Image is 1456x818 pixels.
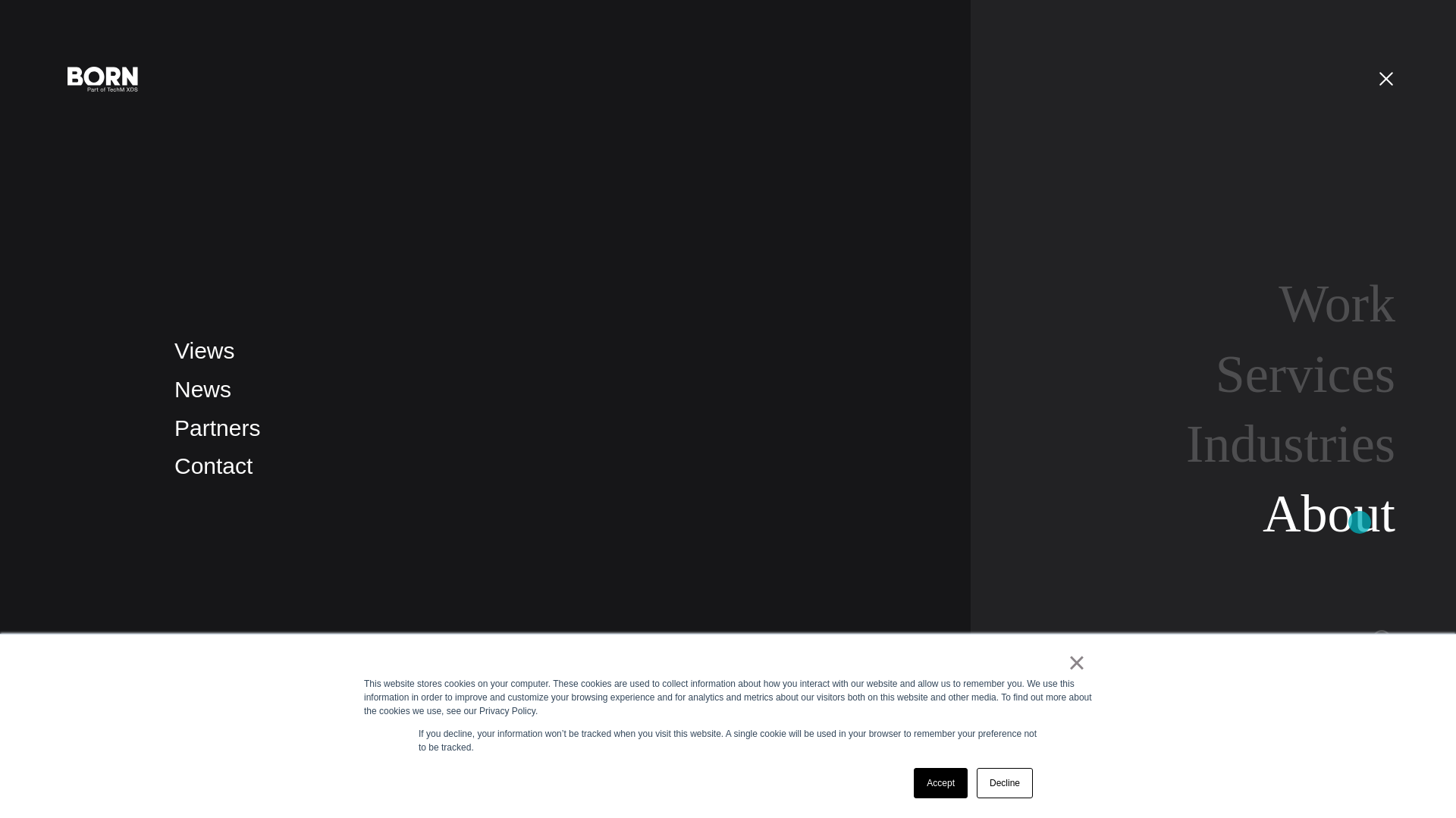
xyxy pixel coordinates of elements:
[1279,274,1395,333] a: Work
[174,415,260,440] a: Partners
[1216,345,1395,403] a: Services
[1263,484,1395,543] a: About
[1368,62,1404,94] button: Open
[174,338,234,363] a: Views
[174,377,231,402] a: News
[914,768,968,798] a: Accept
[1186,415,1395,473] a: Industries
[977,768,1033,798] a: Decline
[1373,630,1395,653] img: Search
[1068,656,1086,669] a: ×
[364,677,1092,718] div: This website stores cookies on your computer. These cookies are used to collect information about...
[174,453,253,478] a: Contact
[419,727,1037,754] p: If you decline, your information won’t be tracked when you visit this website. A single cookie wi...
